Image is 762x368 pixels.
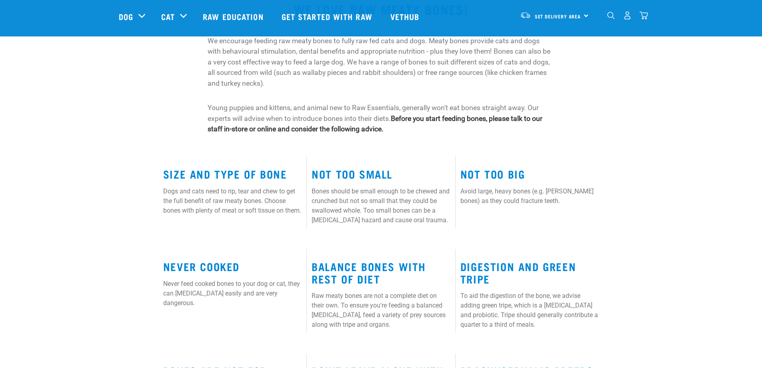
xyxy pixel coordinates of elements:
a: Raw Education [195,0,273,32]
a: Dog [119,10,133,22]
a: Cat [161,10,175,22]
img: home-icon-1@2x.png [607,12,615,19]
h3: Not Too Small [312,168,450,180]
strong: Before you start feeding bones, please talk to our staff in-store or online and consider the foll... [208,115,542,133]
a: Vethub [382,0,430,32]
h3: Digestion and Green Tripe [460,260,599,285]
h3: Not Too Big [460,168,599,180]
img: user.png [623,11,632,20]
a: Get started with Raw [274,0,382,32]
p: Bones should be small enough to be chewed and crunched but not so small that they could be swallo... [312,187,450,225]
p: Young puppies and kittens, and animal new to Raw Essentials, generally won't eat bones straight a... [208,103,554,134]
p: Dogs and cats need to rip, tear and chew to get the full benefit of raw meaty bones. Choose bones... [163,187,302,215]
p: To aid the digestion of the bone, we advise adding green tripe, which is a [MEDICAL_DATA] and pro... [460,291,599,330]
p: Avoid large, heavy bones (e.g. [PERSON_NAME] bones) as they could fracture teeth. [460,187,599,206]
span: Set Delivery Area [535,15,581,18]
h3: Balance Bones With Rest of Diet [312,260,450,285]
p: Never feed cooked bones to your dog or cat, they can [MEDICAL_DATA] easily and are very dangerous. [163,279,302,308]
h3: Size and Type of Bone [163,168,302,180]
img: home-icon@2x.png [640,11,648,20]
p: Raw meaty bones are not a complete diet on their own. To ensure you're feeding a balanced [MEDICA... [312,291,450,330]
h3: Never Cooked [163,260,302,273]
p: We encourage feeding raw meaty bones to fully raw fed cats and dogs. Meaty bones provide cats and... [208,36,554,88]
img: van-moving.png [520,12,531,19]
